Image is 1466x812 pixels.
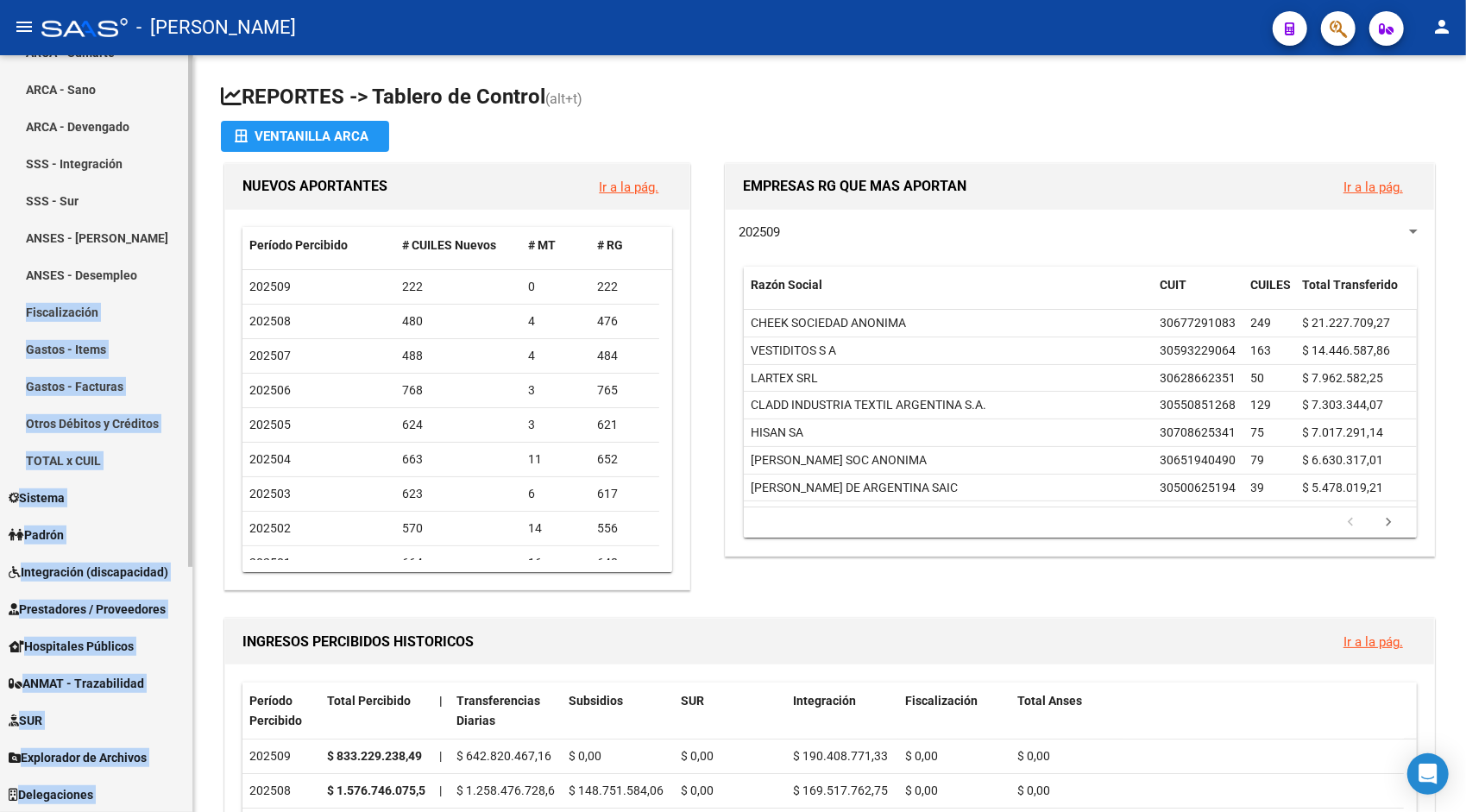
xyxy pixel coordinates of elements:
[569,784,664,797] span: $ 148.751.584,06
[9,488,65,507] span: Sistema
[1161,368,1236,388] div: 30628662351
[1303,316,1391,330] span: $ 21.227.709,27
[597,553,652,573] div: 648
[1161,478,1236,498] div: 30500625194
[1017,784,1050,797] span: $ 0,00
[249,487,291,500] span: 202503
[585,171,672,203] button: Ir a la pág.
[681,784,714,797] span: $ 0,00
[402,450,515,469] div: 663
[793,694,856,708] span: Integración
[1161,278,1187,292] span: CUIT
[905,784,938,797] span: $ 0,00
[681,749,714,763] span: $ 0,00
[743,178,966,194] span: EMPRESAS RG QUE MAS APORTAN
[751,478,958,498] div: [PERSON_NAME] DE ARGENTINA SAIC
[597,346,652,366] div: 484
[249,694,302,727] span: Período Percibido
[597,450,652,469] div: 652
[402,381,515,400] div: 768
[597,484,652,504] div: 617
[590,227,659,264] datatable-header-cell: # RG
[1010,683,1404,740] datatable-header-cell: Total Anses
[1335,513,1368,532] a: go to previous page
[395,227,522,264] datatable-header-cell: # CUILES Nuevos
[905,749,938,763] span: $ 0,00
[9,711,42,730] span: SUR
[242,227,395,264] datatable-header-cell: Período Percibido
[1251,481,1265,494] span: 39
[674,683,786,740] datatable-header-cell: SUR
[242,683,320,740] datatable-header-cell: Período Percibido
[528,519,583,538] div: 14
[569,749,601,763] span: $ 0,00
[1330,626,1417,658] button: Ir a la pág.
[1330,171,1417,203] button: Ir a la pág.
[9,748,147,767] span: Explorador de Archivos
[528,381,583,400] div: 3
[242,633,474,650] span: INGRESOS PERCIBIDOS HISTORICOS
[793,784,888,797] span: $ 169.517.762,75
[320,683,432,740] datatable-header-cell: Total Percibido
[1154,267,1244,324] datatable-header-cell: CUIT
[1343,179,1403,195] a: Ir a la pág.
[528,484,583,504] div: 6
[1161,423,1236,443] div: 30708625341
[1251,278,1292,292] span: CUILES
[249,280,291,293] span: 202509
[1161,313,1236,333] div: 30677291083
[402,519,515,538] div: 570
[1303,343,1391,357] span: $ 14.446.587,86
[402,553,515,573] div: 664
[136,9,296,47] span: - [PERSON_NAME]
[528,450,583,469] div: 11
[1161,450,1236,470] div: 30651940490
[327,694,411,708] span: Total Percibido
[528,346,583,366] div: 4
[1303,453,1384,467] span: $ 6.630.317,01
[249,781,313,801] div: 202508
[402,415,515,435] div: 624
[597,238,623,252] span: # RG
[681,694,704,708] span: SUR
[9,526,64,544] span: Padrón
[221,121,389,152] button: Ventanilla ARCA
[249,746,313,766] div: 202509
[1161,341,1236,361] div: 30593229064
[327,749,422,763] strong: $ 833.229.238,49
[1017,749,1050,763] span: $ 0,00
[751,278,822,292] span: Razón Social
[739,224,780,240] span: 202509
[751,450,927,470] div: [PERSON_NAME] SOC ANONIMA
[905,694,978,708] span: Fiscalización
[751,368,818,388] div: LARTEX SRL
[597,381,652,400] div: 765
[597,519,652,538] div: 556
[9,637,134,656] span: Hospitales Públicos
[439,694,443,708] span: |
[9,563,168,582] span: Integración (discapacidad)
[249,521,291,535] span: 202502
[597,415,652,435] div: 621
[249,314,291,328] span: 202508
[1251,453,1265,467] span: 79
[786,683,898,740] datatable-header-cell: Integración
[597,277,652,297] div: 222
[249,349,291,362] span: 202507
[521,227,590,264] datatable-header-cell: # MT
[402,238,496,252] span: # CUILES Nuevos
[242,178,387,194] span: NUEVOS APORTANTES
[528,277,583,297] div: 0
[793,749,888,763] span: $ 190.408.771,33
[450,683,562,740] datatable-header-cell: Transferencias Diarias
[249,556,291,570] span: 202501
[751,423,803,443] div: HISAN SA
[221,83,1438,113] h1: REPORTES -> Tablero de Control
[751,395,986,415] div: CLADD INDUSTRIA TEXTIL ARGENTINA S.A.
[1251,398,1272,412] span: 129
[432,683,450,740] datatable-header-cell: |
[249,452,291,466] span: 202504
[1431,16,1452,37] mat-icon: person
[751,313,906,333] div: CHEEK SOCIEDAD ANONIMA
[528,238,556,252] span: # MT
